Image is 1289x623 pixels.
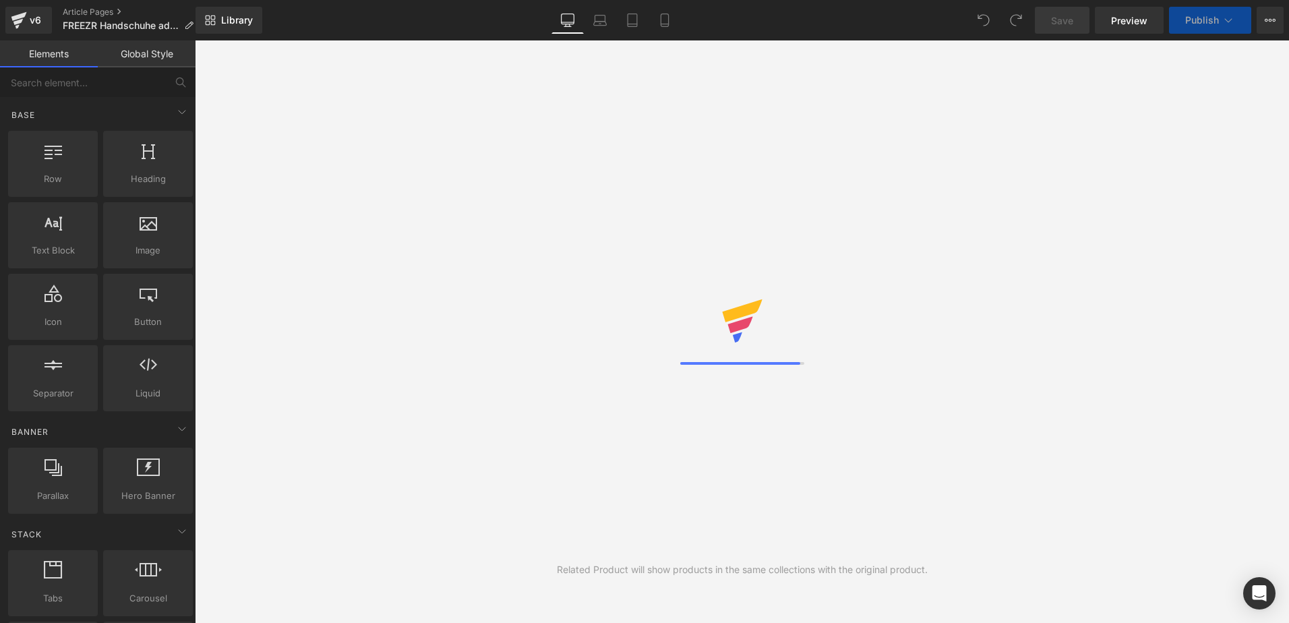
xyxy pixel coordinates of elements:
a: Desktop [551,7,584,34]
span: Preview [1111,13,1147,28]
a: Mobile [649,7,681,34]
div: v6 [27,11,44,29]
span: Icon [12,315,94,329]
span: Text Block [12,243,94,258]
span: Save [1051,13,1073,28]
span: Library [221,14,253,26]
button: Publish [1169,7,1251,34]
div: Related Product will show products in the same collections with the original product. [557,562,928,577]
span: Base [10,109,36,121]
span: Publish [1185,15,1219,26]
button: Undo [970,7,997,34]
span: Separator [12,386,94,400]
span: Tabs [12,591,94,605]
span: Row [12,172,94,186]
a: Laptop [584,7,616,34]
a: v6 [5,7,52,34]
span: Parallax [12,489,94,503]
span: Carousel [107,591,189,605]
span: Heading [107,172,189,186]
a: Preview [1095,7,1164,34]
span: Stack [10,528,43,541]
div: Open Intercom Messenger [1243,577,1276,610]
span: Hero Banner [107,489,189,503]
a: New Library [196,7,262,34]
span: Banner [10,425,50,438]
span: Liquid [107,386,189,400]
a: Global Style [98,40,196,67]
button: Redo [1002,7,1029,34]
a: Article Pages [63,7,204,18]
span: FREEZR Handschuhe adv 2 [63,20,179,31]
a: Tablet [616,7,649,34]
span: Button [107,315,189,329]
span: Image [107,243,189,258]
button: More [1257,7,1284,34]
